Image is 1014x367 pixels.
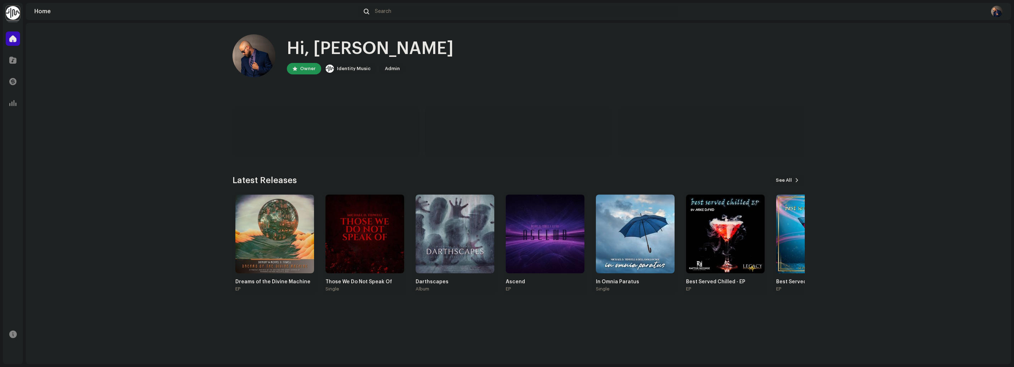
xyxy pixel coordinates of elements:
[325,279,404,285] div: Those We Do Not Speak Of
[325,286,339,292] div: Single
[686,286,691,292] div: EP
[235,279,314,285] div: Dreams of the Divine Machine
[416,279,494,285] div: Darthscapes
[770,175,805,186] button: See All
[776,195,855,273] img: f5d6d14b-a020-43d8-91dc-ee8116971204
[416,286,429,292] div: Album
[232,34,275,77] img: 63b1467e-faf7-4bbb-8762-1356b12c8e5f
[287,37,454,60] div: Hi, [PERSON_NAME]
[385,64,400,73] div: Admin
[776,286,781,292] div: EP
[776,173,792,187] span: See All
[6,6,20,20] img: 0f74c21f-6d1c-4dbc-9196-dbddad53419e
[596,195,675,273] img: 1b9bac70-ac5d-407c-b308-4721473407d7
[506,279,584,285] div: Ascend
[506,286,511,292] div: EP
[416,195,494,273] img: 6278da20-a8e6-4355-b238-9ae221c48a41
[235,195,314,273] img: 63c3a368-dddf-479a-b161-4b8da2f85302
[596,286,609,292] div: Single
[232,175,297,186] h3: Latest Releases
[235,286,240,292] div: EP
[325,195,404,273] img: dd54efea-62fc-431b-888d-1232eebe86c2
[34,9,355,14] div: Home
[686,195,765,273] img: 1f13611b-37fd-4847-b2db-1657e9905fb0
[506,195,584,273] img: 5505a8f4-50e0-4a10-8448-736147be07c9
[991,6,1003,17] img: 63b1467e-faf7-4bbb-8762-1356b12c8e5f
[776,279,855,285] div: Best Served Chilled, Vol. 2
[300,64,315,73] div: Owner
[325,64,334,73] img: 0f74c21f-6d1c-4dbc-9196-dbddad53419e
[375,9,391,14] span: Search
[596,279,675,285] div: In Omnia Paratus
[337,64,371,73] div: Identity Music
[686,279,765,285] div: Best Served Chilled - EP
